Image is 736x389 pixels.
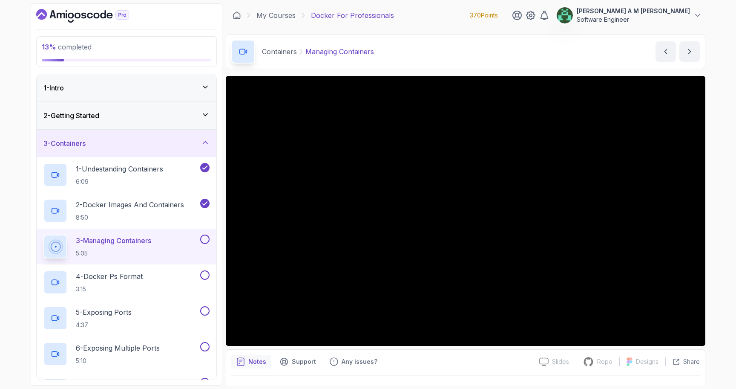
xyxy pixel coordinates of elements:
button: 3-Containers [37,130,216,157]
a: Dashboard [36,9,149,23]
p: Notes [248,357,266,366]
p: Support [292,357,316,366]
button: Share [665,357,700,366]
button: 5-Exposing Ports4:37 [43,306,210,330]
img: user profile image [557,7,573,23]
p: 5:05 [76,249,151,258]
p: 370 Points [470,11,498,20]
button: Feedback button [325,355,382,369]
iframe: 3 - Managing Containers [226,76,705,346]
p: Share [683,357,700,366]
p: 5 - Exposing Ports [76,307,132,317]
p: Any issues? [342,357,377,366]
p: 3:15 [76,285,143,293]
p: 1 - Undestanding Containers [76,164,163,174]
p: 6:09 [76,177,163,186]
p: Designs [636,357,658,366]
p: 3 - Managing Containers [76,235,151,246]
button: Support button [275,355,321,369]
p: Repo [597,357,612,366]
a: Dashboard [233,11,241,20]
button: notes button [231,355,271,369]
p: Docker For Professionals [311,10,394,20]
button: 1-Intro [37,74,216,102]
p: [PERSON_NAME] A M [PERSON_NAME] [577,7,690,15]
p: 6 - Exposing Multiple Ports [76,343,160,353]
p: 4:37 [76,321,132,329]
button: 3-Managing Containers5:05 [43,235,210,258]
h3: 1 - Intro [43,83,64,93]
button: 1-Undestanding Containers6:09 [43,163,210,187]
h3: 2 - Getting Started [43,110,99,121]
p: 4 - Docker Ps Format [76,271,143,282]
span: completed [42,43,92,51]
p: Software Engineer [577,15,690,24]
p: 2 - Docker Images And Containers [76,200,184,210]
a: My Courses [256,10,296,20]
p: 5:10 [76,357,160,365]
h3: 3 - Containers [43,138,86,148]
button: 4-Docker Ps Format3:15 [43,270,210,294]
span: 13 % [42,43,56,51]
button: next content [679,41,700,62]
button: user profile image[PERSON_NAME] A M [PERSON_NAME]Software Engineer [556,7,702,24]
p: Slides [552,357,569,366]
p: 7 - Naming Containers [76,379,145,389]
button: 2-Getting Started [37,102,216,129]
button: 2-Docker Images And Containers8:50 [43,199,210,223]
p: Containers [262,46,297,57]
button: previous content [655,41,676,62]
p: Managing Containers [305,46,374,57]
p: 8:50 [76,213,184,222]
button: 6-Exposing Multiple Ports5:10 [43,342,210,366]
